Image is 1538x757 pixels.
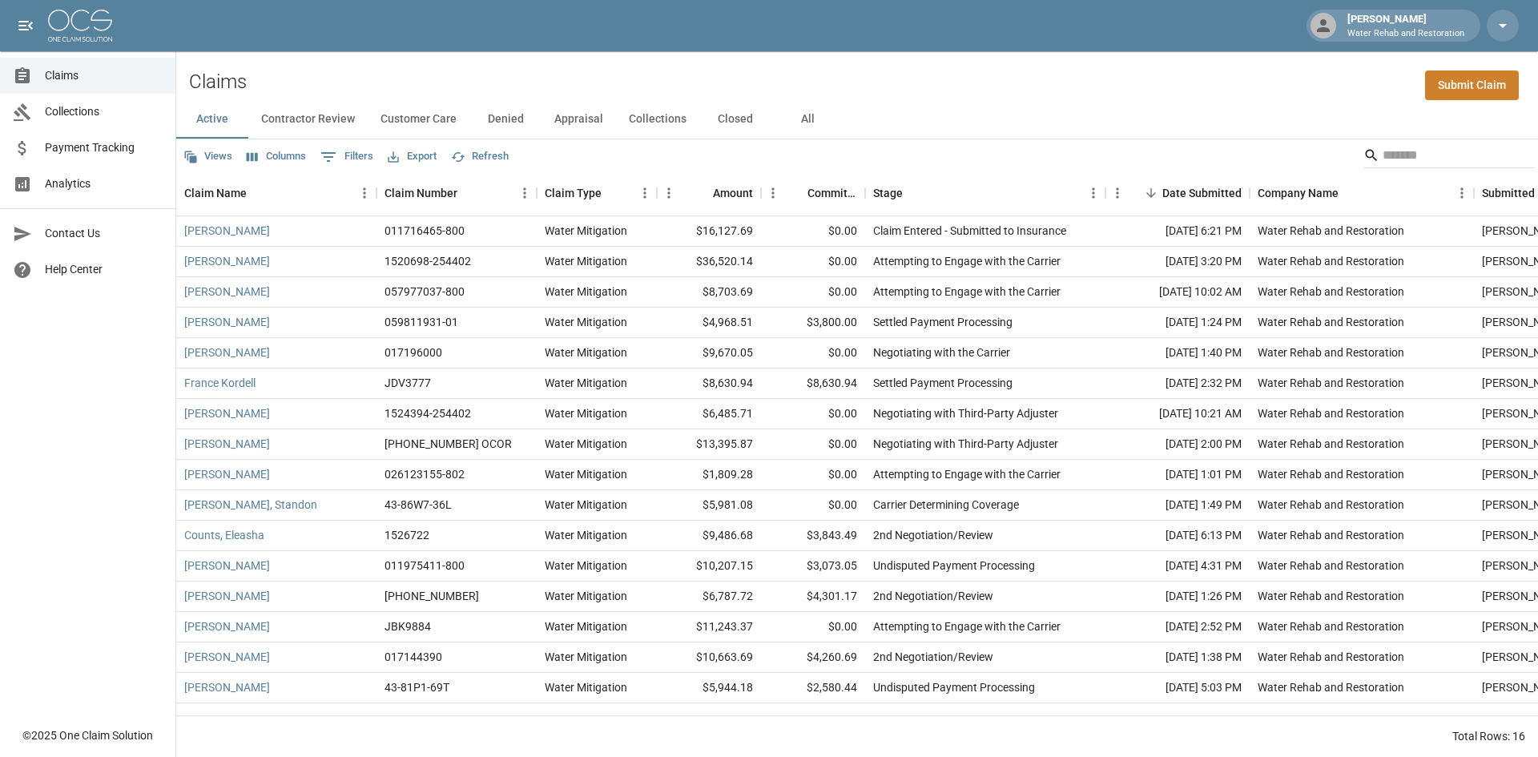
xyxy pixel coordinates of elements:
div: JDV3777 [384,375,431,391]
div: Water Mitigation [545,466,627,482]
div: $4,260.69 [761,642,865,673]
div: Attempting to Engage with the Carrier [873,618,1061,634]
div: Company Name [1258,171,1339,215]
div: Negotiating with Third-Party Adjuster [873,436,1058,452]
span: Contact Us [45,225,163,242]
div: $13,395.87 [657,429,761,460]
button: Customer Care [368,100,469,139]
div: [DATE] 6:13 PM [1105,521,1250,551]
div: JBK9884 [384,618,431,634]
div: Claim Name [184,171,247,215]
div: Water Mitigation [545,314,627,330]
div: $4,301.17 [761,582,865,612]
div: Water Rehab and Restoration [1258,558,1404,574]
button: Menu [1450,181,1474,205]
div: Water Rehab and Restoration [1258,344,1404,360]
span: Help Center [45,261,163,278]
button: Sort [247,182,269,204]
div: Amount [713,171,753,215]
div: [DATE] 2:32 PM [1105,368,1250,399]
div: Water Mitigation [545,344,627,360]
div: $0.00 [761,338,865,368]
button: Sort [602,182,624,204]
div: [DATE] 1:49 PM [1105,490,1250,521]
button: All [771,100,843,139]
button: Denied [469,100,542,139]
div: Claim Type [537,171,657,215]
div: Water Mitigation [545,558,627,574]
div: $0.00 [761,490,865,521]
div: $4,968.51 [657,308,761,338]
div: 01-008-967942 OCOR [384,436,512,452]
div: Water Rehab and Restoration [1258,527,1404,543]
div: 011975411-800 [384,558,465,574]
div: Carrier Determining Coverage [873,497,1019,513]
div: Claim Number [384,171,457,215]
div: Water Rehab and Restoration [1258,314,1404,330]
div: Total Rows: 16 [1452,728,1525,744]
div: Claim Name [176,171,376,215]
div: 43-86W7-36L [384,497,452,513]
a: [PERSON_NAME] [184,344,270,360]
div: Water Rehab and Restoration [1258,618,1404,634]
button: Sort [457,182,480,204]
div: Date Submitted [1162,171,1242,215]
div: [DATE] 6:21 PM [1105,216,1250,247]
button: Menu [352,181,376,205]
div: 2nd Negotiation/Review [873,649,993,665]
div: [DATE] 3:20 PM [1105,247,1250,277]
div: [DATE] 1:26 PM [1105,582,1250,612]
div: [DATE] 4:31 PM [1105,551,1250,582]
div: Water Mitigation [545,649,627,665]
div: $0.00 [761,277,865,308]
div: Water Mitigation [545,588,627,604]
button: Closed [699,100,771,139]
button: Menu [633,181,657,205]
button: open drawer [10,10,42,42]
div: Claim Type [545,171,602,215]
div: Water Rehab and Restoration [1258,405,1404,421]
h2: Claims [189,70,247,94]
div: Water Mitigation [545,223,627,239]
div: $0.00 [761,612,865,642]
div: Water Mitigation [545,375,627,391]
div: Negotiating with the Carrier [873,344,1010,360]
a: [PERSON_NAME] [184,679,270,695]
div: Water Rehab and Restoration [1258,649,1404,665]
div: [DATE] 1:40 PM [1105,338,1250,368]
div: $3,843.49 [761,521,865,551]
a: [PERSON_NAME] [184,314,270,330]
button: Views [179,144,236,169]
div: $0.00 [761,460,865,490]
div: Negotiating with Third-Party Adjuster [873,405,1058,421]
button: Collections [616,100,699,139]
div: $10,207.15 [657,551,761,582]
button: Menu [1105,181,1129,205]
a: [PERSON_NAME] [184,558,270,574]
div: Claim Number [376,171,537,215]
div: $36,520.14 [657,247,761,277]
div: Water Mitigation [545,679,627,695]
button: Sort [690,182,713,204]
div: $0.00 [761,216,865,247]
div: [DATE] 1:38 PM [1105,642,1250,673]
div: Water Mitigation [545,405,627,421]
div: 2nd Negotiation/Review [873,588,993,604]
div: Settled Payment Processing [873,314,1013,330]
div: Water Rehab and Restoration [1258,466,1404,482]
button: Active [176,100,248,139]
div: Water Mitigation [545,497,627,513]
a: [PERSON_NAME] [184,284,270,300]
div: [DATE] 10:21 AM [1105,399,1250,429]
a: [PERSON_NAME] [184,223,270,239]
div: $8,630.94 [761,368,865,399]
div: Claim Entered - Submitted to Insurance [873,223,1066,239]
div: $0.00 [761,247,865,277]
div: [DATE] 1:24 PM [1105,308,1250,338]
a: [PERSON_NAME] [184,436,270,452]
div: $8,703.69 [657,277,761,308]
button: Menu [657,181,681,205]
span: Analytics [45,175,163,192]
div: Undisputed Payment Processing [873,558,1035,574]
a: [PERSON_NAME] [184,466,270,482]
